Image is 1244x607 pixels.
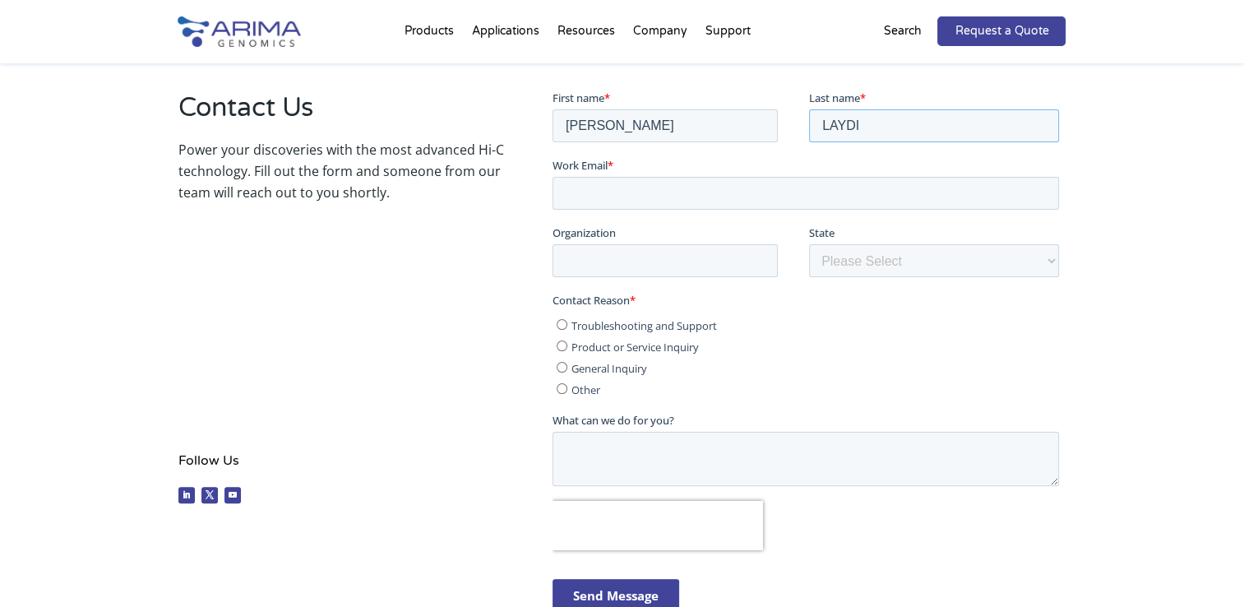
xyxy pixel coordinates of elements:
p: Power your discoveries with the most advanced Hi-C technology. Fill out the form and someone from... [178,139,504,203]
h4: Follow Us [178,450,504,484]
a: Request a Quote [937,16,1066,46]
h2: Contact Us [178,90,504,139]
a: Follow on Youtube [224,487,241,503]
a: Follow on X [201,487,218,503]
p: Search [883,21,921,42]
img: Arima-Genomics-logo [178,16,301,47]
a: Follow on LinkedIn [178,487,195,503]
